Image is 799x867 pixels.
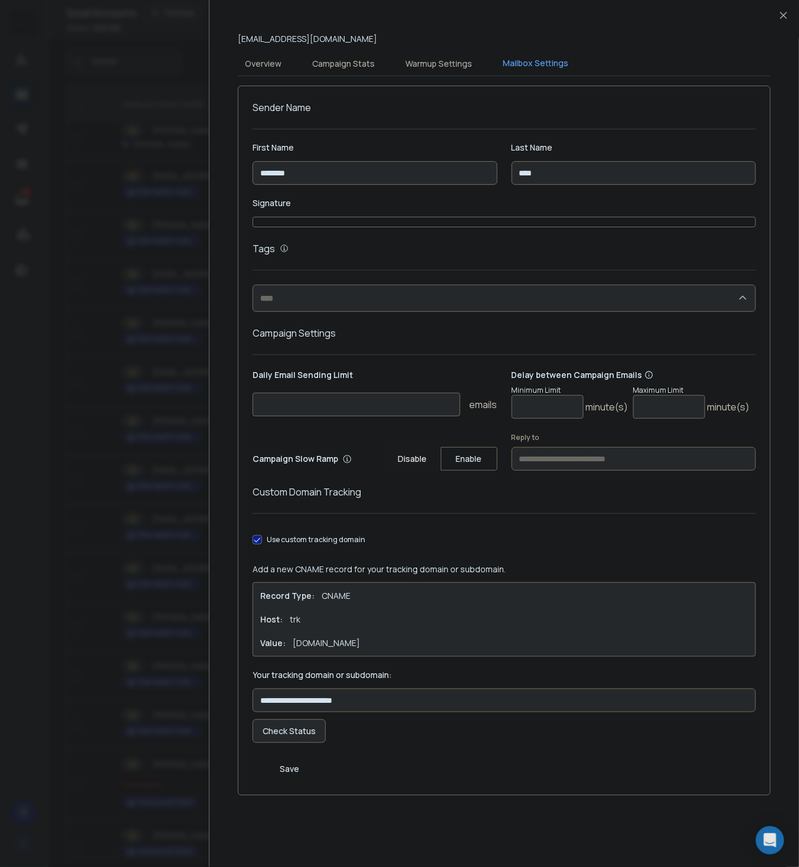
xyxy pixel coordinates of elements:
[470,397,497,412] p: emails
[253,100,756,115] h1: Sender Name
[290,614,300,625] p: trk
[512,386,628,395] p: Minimum Limit
[253,242,275,256] h1: Tags
[512,144,757,152] label: Last Name
[253,563,756,575] p: Add a new CNAME record for your tracking domain or subdomain.
[238,33,377,45] p: [EMAIL_ADDRESS][DOMAIN_NAME]
[260,637,286,649] h1: Value:
[512,433,757,442] label: Reply to
[441,447,497,471] button: Enable
[253,485,756,499] h1: Custom Domain Tracking
[253,671,756,679] label: Your tracking domain or subdomain:
[253,757,326,781] button: Save
[496,50,575,77] button: Mailbox Settings
[253,199,756,207] label: Signature
[260,614,283,625] h1: Host:
[260,590,315,602] h1: Record Type:
[253,144,497,152] label: First Name
[253,453,352,465] p: Campaign Slow Ramp
[238,51,289,77] button: Overview
[253,369,497,386] p: Daily Email Sending Limit
[633,386,750,395] p: Maximum Limit
[253,326,756,340] h1: Campaign Settings
[708,400,750,414] p: minute(s)
[253,719,326,743] button: Check Status
[322,590,351,602] p: CNAME
[384,447,441,471] button: Disable
[398,51,479,77] button: Warmup Settings
[586,400,628,414] p: minute(s)
[756,826,784,855] div: Open Intercom Messenger
[512,369,750,381] p: Delay between Campaign Emails
[293,637,360,649] p: [DOMAIN_NAME]
[305,51,382,77] button: Campaign Stats
[267,535,365,545] label: Use custom tracking domain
